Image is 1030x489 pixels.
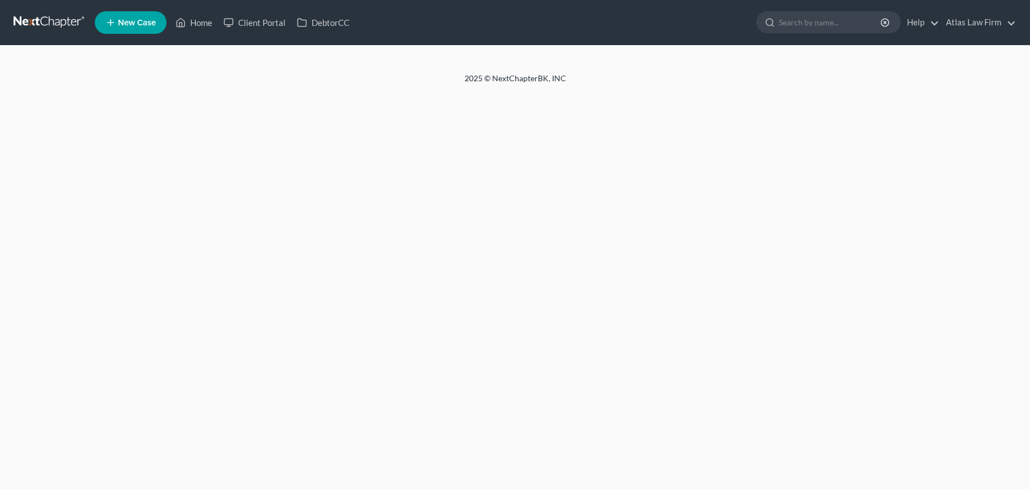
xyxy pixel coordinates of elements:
a: Atlas Law Firm [940,12,1016,33]
div: 2025 © NextChapterBK, INC [194,73,837,93]
a: Home [170,12,218,33]
input: Search by name... [779,12,882,33]
a: DebtorCC [291,12,355,33]
a: Client Portal [218,12,291,33]
a: Help [901,12,939,33]
span: New Case [118,19,156,27]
